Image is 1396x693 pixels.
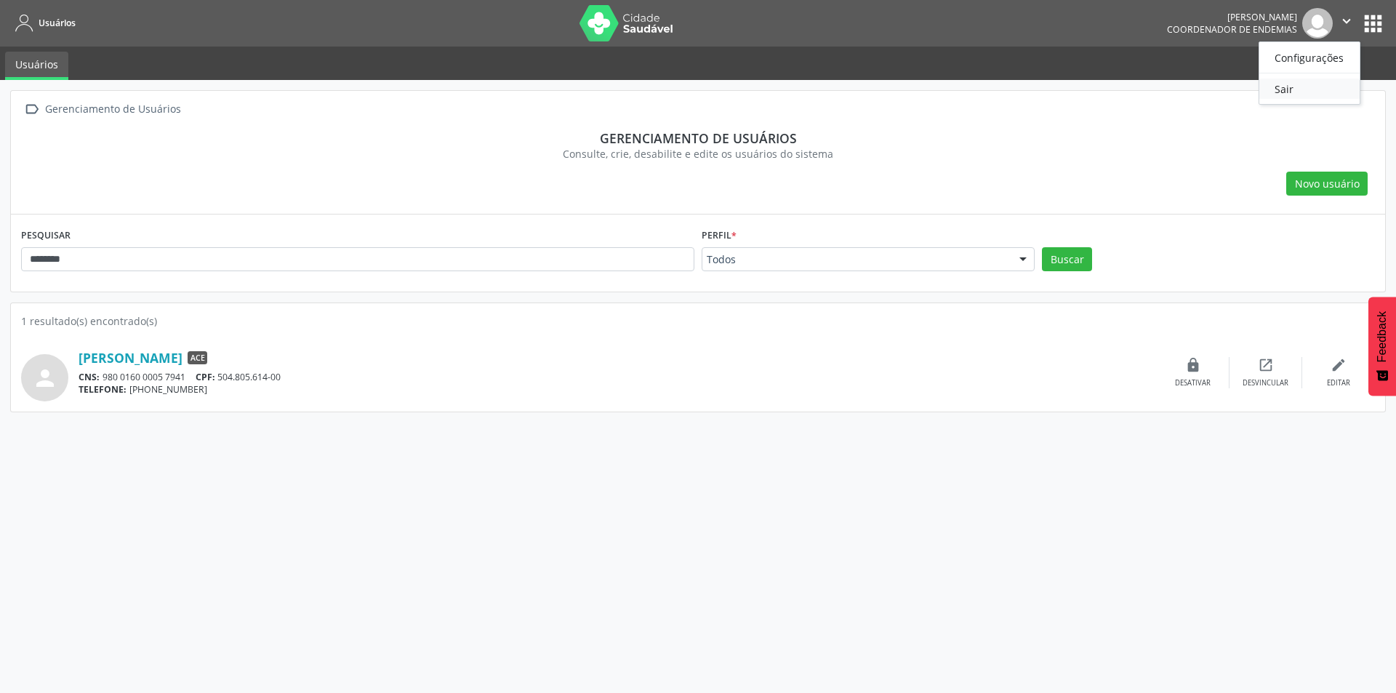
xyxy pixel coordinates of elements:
[21,99,42,120] i: 
[1331,357,1347,373] i: edit
[196,371,215,383] span: CPF:
[39,17,76,29] span: Usuários
[1175,378,1211,388] div: Desativar
[1259,47,1360,68] a: Configurações
[702,225,737,247] label: Perfil
[1360,11,1386,36] button: apps
[1339,13,1355,29] i: 
[31,130,1365,146] div: Gerenciamento de usuários
[79,383,127,396] span: TELEFONE:
[1333,8,1360,39] button: 
[79,383,1157,396] div: [PHONE_NUMBER]
[79,371,100,383] span: CNS:
[1042,247,1092,272] button: Buscar
[1302,8,1333,39] img: img
[79,350,182,366] a: [PERSON_NAME]
[707,252,1005,267] span: Todos
[1243,378,1288,388] div: Desvincular
[21,99,183,120] a:  Gerenciamento de Usuários
[1295,176,1360,191] span: Novo usuário
[10,11,76,35] a: Usuários
[1327,378,1350,388] div: Editar
[1259,41,1360,105] ul: 
[32,365,58,391] i: person
[1376,311,1389,362] span: Feedback
[1167,11,1297,23] div: [PERSON_NAME]
[21,225,71,247] label: PESQUISAR
[1286,172,1368,196] button: Novo usuário
[79,371,1157,383] div: 980 0160 0005 7941 504.805.614-00
[1368,297,1396,396] button: Feedback - Mostrar pesquisa
[42,99,183,120] div: Gerenciamento de Usuários
[1167,23,1297,36] span: Coordenador de Endemias
[21,313,1375,329] div: 1 resultado(s) encontrado(s)
[1259,79,1360,99] a: Sair
[1258,357,1274,373] i: open_in_new
[31,146,1365,161] div: Consulte, crie, desabilite e edite os usuários do sistema
[188,351,207,364] span: ACE
[5,52,68,80] a: Usuários
[1185,357,1201,373] i: lock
